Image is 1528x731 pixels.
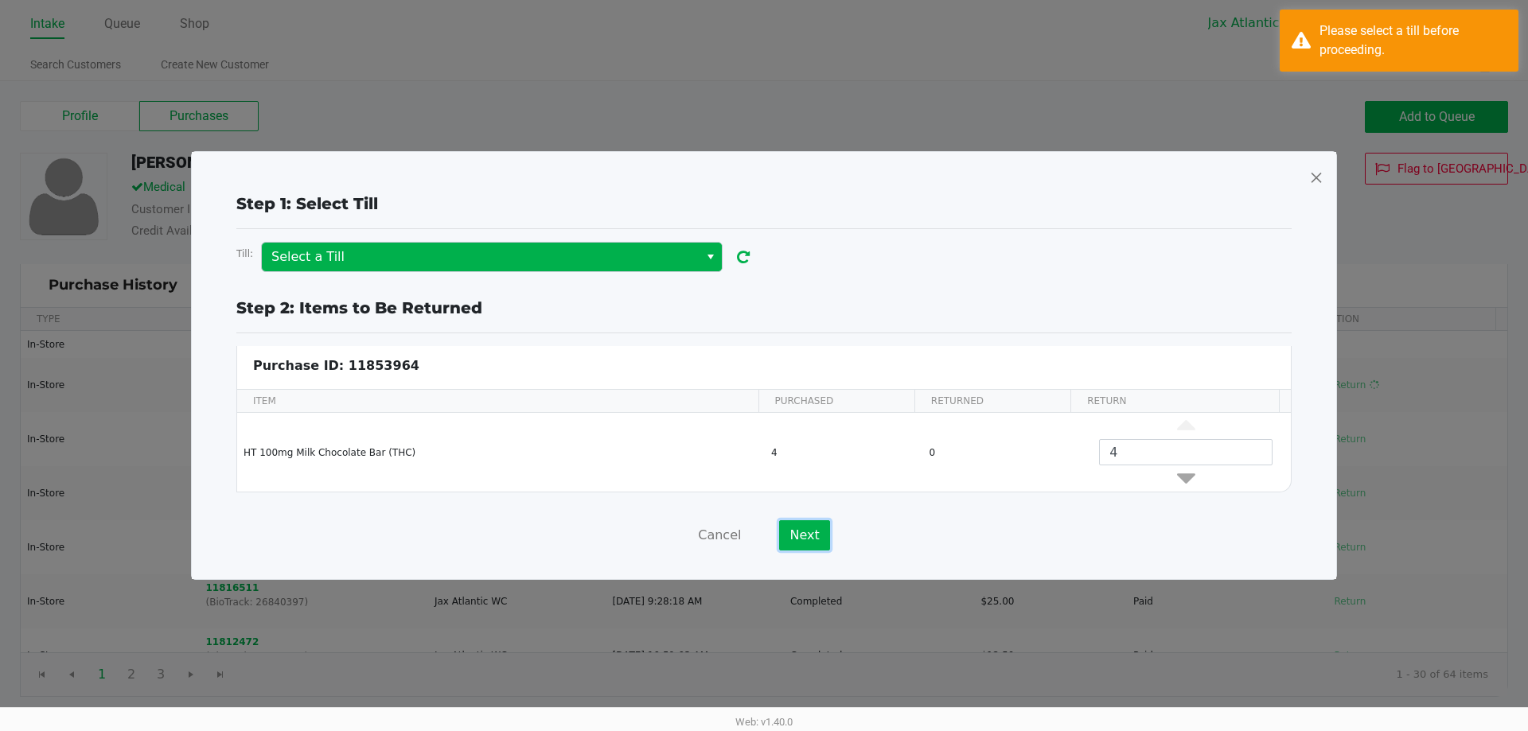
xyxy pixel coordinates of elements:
[236,298,482,317] span: Step 2: Items to Be Returned
[236,194,378,213] span: Step 1: Select Till
[764,413,922,492] td: 4
[698,520,741,550] button: Cancel
[237,390,758,413] th: ITEM
[253,356,419,375] p: Purchase ID: 11853964
[271,247,689,266] span: Select a Till
[779,520,829,550] button: Next
[1319,21,1507,60] div: Please select a till before proceeding.
[922,413,1081,492] td: 0
[237,413,764,492] td: HT 100mg Milk Chocolate Bar (THC)
[237,390,1291,492] div: Data table
[236,247,253,261] label: Till:
[699,243,722,271] button: Select
[914,390,1070,413] th: RETURNED
[1070,390,1279,413] th: RETURN
[735,716,793,728] span: Web: v1.40.0
[758,390,914,413] th: PURCHASED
